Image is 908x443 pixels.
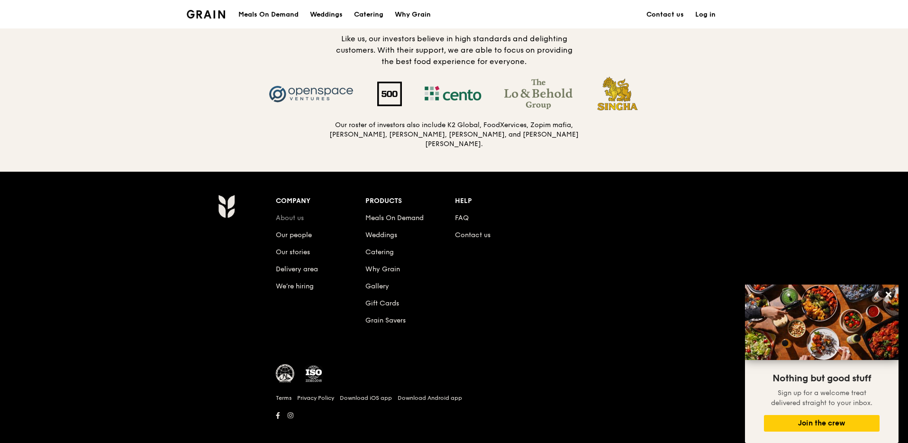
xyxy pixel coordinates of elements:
img: DSC07876-Edit02-Large.jpeg [745,285,899,360]
img: ISO Certified [304,364,323,383]
a: About us [276,214,304,222]
a: Contact us [641,0,690,29]
a: Why Grain [389,0,436,29]
img: Singha [584,75,652,113]
a: We’re hiring [276,282,314,290]
img: The Lo & Behold Group [493,79,584,109]
img: 500 Startups [366,82,413,106]
a: Weddings [304,0,348,29]
a: Privacy Policy [297,394,334,402]
img: Grain [187,10,225,18]
a: Log in [690,0,721,29]
span: Nothing but good stuff [772,373,871,384]
a: Terms [276,394,291,402]
h6: Revision [181,422,727,430]
button: Join the crew [764,415,880,432]
div: Meals On Demand [238,0,299,29]
a: Why Grain [365,265,400,273]
a: Catering [348,0,389,29]
span: Sign up for a welcome treat delivered straight to your inbox. [771,389,872,407]
img: MUIS Halal Certified [276,364,295,383]
a: Gift Cards [365,299,399,307]
button: Close [881,287,896,302]
a: Gallery [365,282,389,290]
img: Openspace Ventures [257,79,366,109]
a: Catering [365,248,394,256]
img: Grain [218,194,235,218]
div: Company [276,194,365,208]
a: FAQ [455,214,469,222]
div: Weddings [310,0,343,29]
a: Meals On Demand [365,214,424,222]
a: Grain Savers [365,316,406,324]
a: Download Android app [398,394,462,402]
img: Cento Ventures [413,79,493,109]
a: Weddings [365,231,397,239]
a: Contact us [455,231,490,239]
div: Help [455,194,545,208]
h5: Our roster of investors also include K2 Global, FoodXervices, Zopim mafia, [PERSON_NAME], [PERSON... [329,120,579,149]
a: Delivery area [276,265,318,273]
div: Products [365,194,455,208]
a: Our people [276,231,312,239]
a: Our stories [276,248,310,256]
a: Download iOS app [340,394,392,402]
span: Like us, our investors believe in high standards and delighting customers. With their support, we... [336,34,572,66]
div: Catering [354,0,383,29]
div: Why Grain [395,0,431,29]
